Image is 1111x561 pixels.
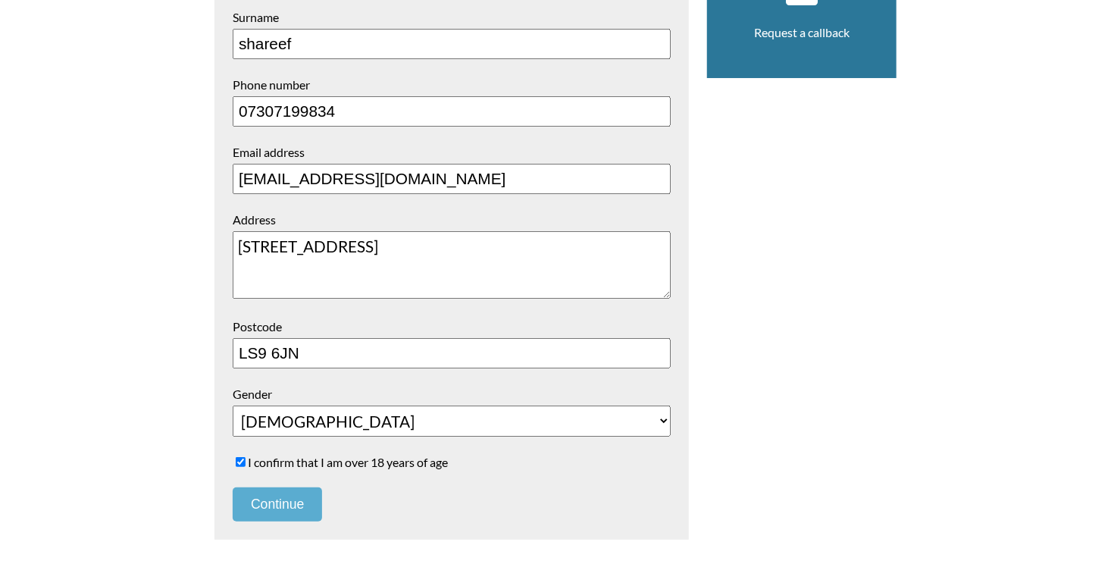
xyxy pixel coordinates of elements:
label: Address [233,212,671,227]
label: Gender [233,387,671,401]
button: Continue [233,487,322,522]
input: I confirm that I am over 18 years of age [236,457,246,467]
label: I confirm that I am over 18 years of age [233,455,671,469]
a: Request a callback [754,25,850,39]
label: Email address [233,145,671,159]
label: Phone number [233,77,671,92]
label: Postcode [233,319,671,334]
label: Surname [233,10,671,24]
